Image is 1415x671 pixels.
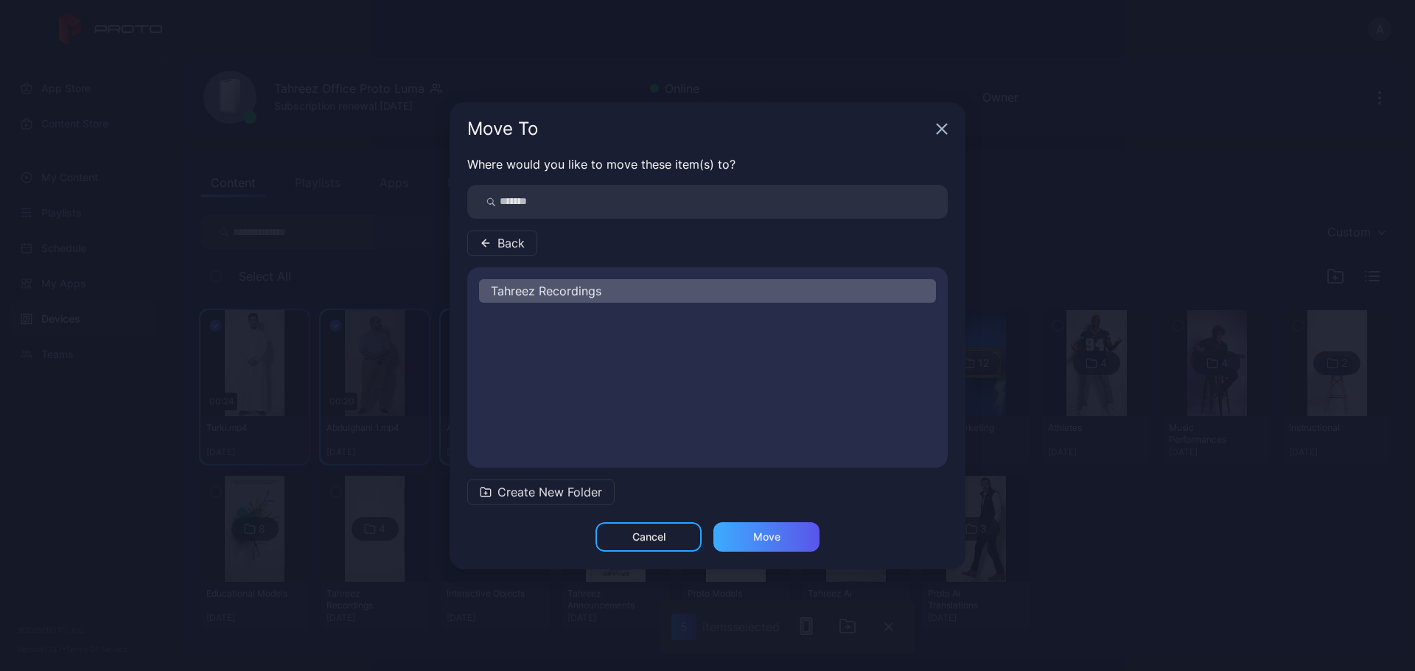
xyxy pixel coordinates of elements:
[497,234,525,252] span: Back
[497,483,602,501] span: Create New Folder
[595,522,702,552] button: Cancel
[713,522,820,552] button: Move
[467,120,930,138] div: Move To
[491,282,601,300] span: Tahreez Recordings
[632,531,665,543] div: Cancel
[467,479,615,505] button: Create New Folder
[467,231,537,256] button: Back
[467,155,948,173] p: Where would you like to move these item(s) to?
[753,531,780,543] div: Move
